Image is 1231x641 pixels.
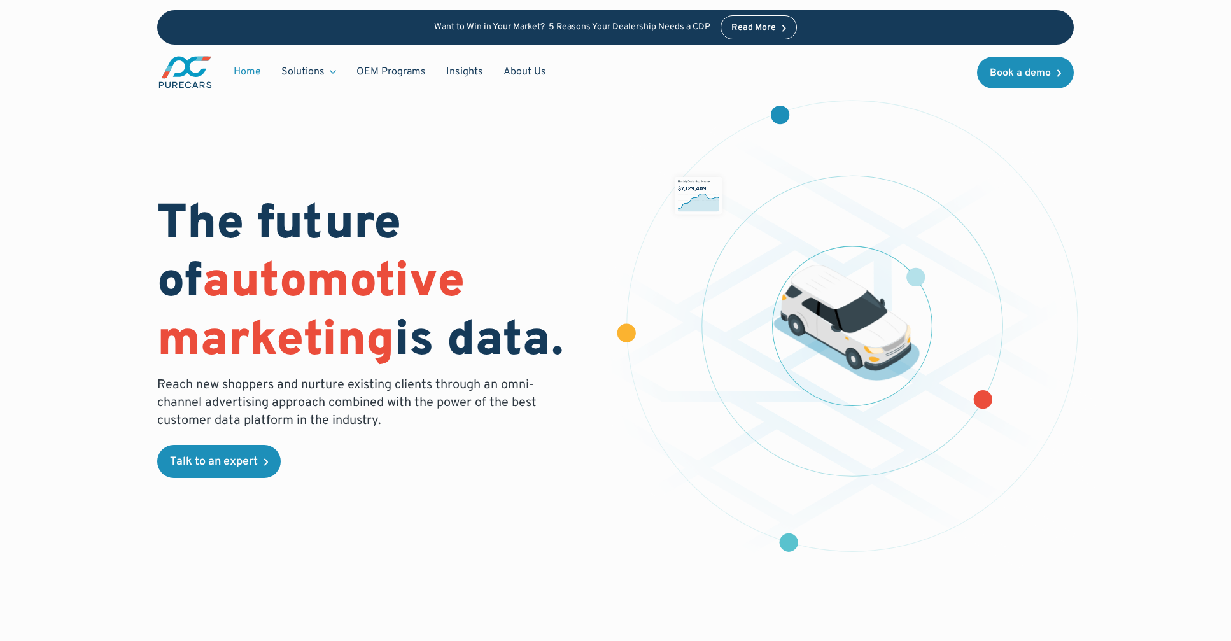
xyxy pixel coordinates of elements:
a: Insights [436,60,493,84]
span: automotive marketing [157,253,465,372]
div: Solutions [271,60,346,84]
img: illustration of a vehicle [774,265,920,381]
div: Book a demo [990,68,1051,78]
a: Read More [721,15,797,39]
img: chart showing monthly dealership revenue of $7m [675,177,722,215]
a: Talk to an expert [157,445,281,478]
a: About Us [493,60,556,84]
img: purecars logo [157,55,213,90]
a: main [157,55,213,90]
div: Read More [731,24,776,32]
a: OEM Programs [346,60,436,84]
a: Book a demo [977,57,1074,88]
div: Talk to an expert [170,456,258,468]
div: Solutions [281,65,325,79]
h1: The future of is data. [157,197,600,371]
a: Home [223,60,271,84]
p: Want to Win in Your Market? 5 Reasons Your Dealership Needs a CDP [434,22,710,33]
p: Reach new shoppers and nurture existing clients through an omni-channel advertising approach comb... [157,376,544,430]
